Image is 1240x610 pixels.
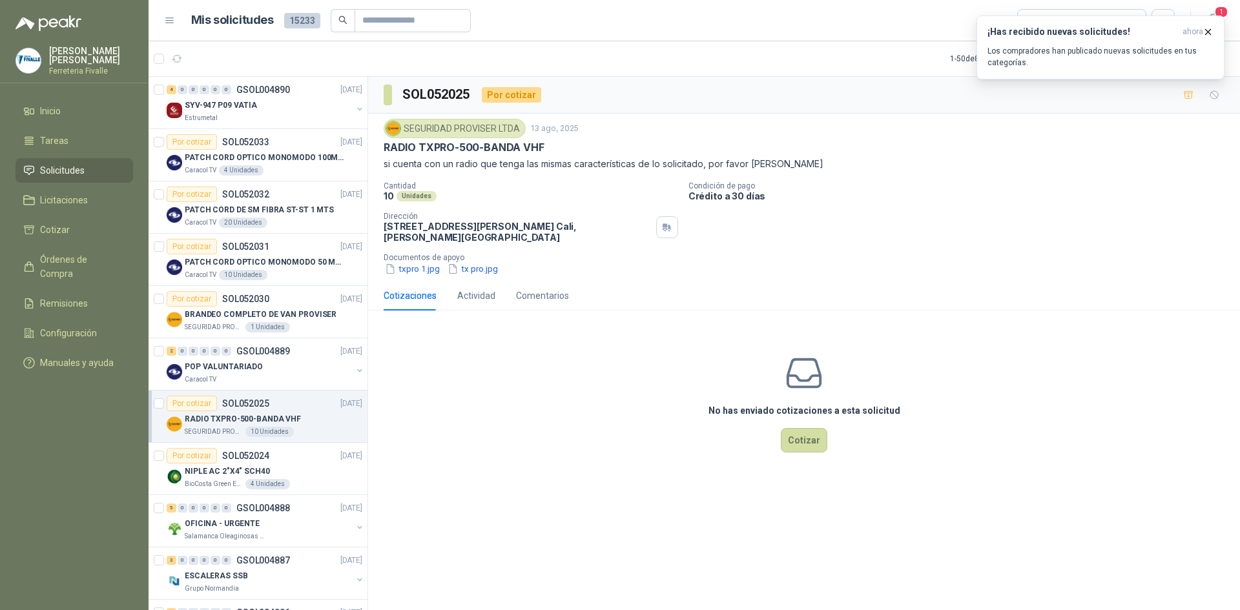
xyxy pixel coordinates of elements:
[236,556,290,565] p: GSOL004887
[340,398,362,410] p: [DATE]
[384,262,441,276] button: txpro 1.jpg
[15,128,133,153] a: Tareas
[185,113,218,123] p: Estrumetal
[167,291,217,307] div: Por cotizar
[384,221,651,243] p: [STREET_ADDRESS][PERSON_NAME] Cali , [PERSON_NAME][GEOGRAPHIC_DATA]
[167,343,365,385] a: 2 0 0 0 0 0 GSOL004889[DATE] Company LogoPOP VALUNTARIADOCaracol TV
[167,521,182,536] img: Company Logo
[781,428,827,452] button: Cotizar
[15,351,133,375] a: Manuales y ayuda
[340,554,362,567] p: [DATE]
[384,253,1235,262] p: Documentos de apoyo
[222,503,231,513] div: 0
[167,85,176,94] div: 4
[167,448,217,463] div: Por cotizar
[384,157,1224,171] p: si cuenta con un radio que tenga las mismas características de lo solicitado, por favor [PERSON_N...
[222,137,269,147] p: SOL052033
[245,479,290,489] div: 4 Unidades
[189,347,198,356] div: 0
[185,361,263,373] p: POP VALUNTARIADO
[167,312,182,327] img: Company Logo
[211,347,220,356] div: 0
[189,503,198,513] div: 0
[222,399,269,408] p: SOL052025
[245,427,294,437] div: 10 Unidades
[49,67,133,75] p: Ferreteria Fivalle
[185,570,247,582] p: ESCALERAS SSB
[40,326,97,340] span: Configuración
[40,356,114,370] span: Manuales y ayuda
[384,141,544,154] p: RADIO TXPRO-500-BANDA VHF
[167,416,182,432] img: Company Logo
[185,309,336,321] p: BRANDEO COMPLETO DE VAN PROVISER
[185,584,239,594] p: Grupo Normandía
[200,85,209,94] div: 0
[167,103,182,118] img: Company Logo
[178,556,187,565] div: 0
[185,165,216,176] p: Caracol TV
[189,556,198,565] div: 0
[688,181,1235,190] p: Condición de pago
[384,119,526,138] div: SEGURIDAD PROVISER LTDA
[384,212,651,221] p: Dirección
[482,87,541,103] div: Por cotizar
[222,294,269,303] p: SOL052030
[219,165,263,176] div: 4 Unidades
[185,152,346,164] p: PATCH CORD OPTICO MONOMODO 100MTS
[15,158,133,183] a: Solicitudes
[200,503,209,513] div: 0
[167,573,182,589] img: Company Logo
[185,270,216,280] p: Caracol TV
[149,181,367,234] a: Por cotizarSOL052032[DATE] Company LogoPATCH CORD DE SM FIBRA ST-ST 1 MTSCaracol TV20 Unidades
[185,322,243,332] p: SEGURIDAD PROVISER LTDA
[222,242,269,251] p: SOL052031
[40,223,70,237] span: Cotizar
[236,85,290,94] p: GSOL004890
[236,347,290,356] p: GSOL004889
[338,15,347,25] span: search
[340,84,362,96] p: [DATE]
[40,134,68,148] span: Tareas
[40,296,88,310] span: Remisiones
[384,289,437,303] div: Cotizaciones
[167,155,182,170] img: Company Logo
[987,45,1214,68] p: Los compradores han publicado nuevas solicitudes en tus categorías.
[211,556,220,565] div: 0
[211,85,220,94] div: 0
[15,188,133,212] a: Licitaciones
[185,427,243,437] p: SEGURIDAD PROVISER LTDA
[15,99,133,123] a: Inicio
[531,123,579,135] p: 13 ago, 2025
[340,345,362,358] p: [DATE]
[178,347,187,356] div: 0
[987,26,1177,37] h3: ¡Has recibido nuevas solicitudes!
[49,46,133,65] p: [PERSON_NAME] [PERSON_NAME]
[976,15,1224,79] button: ¡Has recibido nuevas solicitudes!ahora Los compradores han publicado nuevas solicitudes en tus ca...
[222,451,269,460] p: SOL052024
[149,443,367,495] a: Por cotizarSOL052024[DATE] Company LogoNIPLE AC 2"X4" SCH40BioCosta Green Energy S.A.S4 Unidades
[384,190,394,201] p: 10
[446,262,499,276] button: tx pro.jpg
[149,391,367,443] a: Por cotizarSOL052025[DATE] Company LogoRADIO TXPRO-500-BANDA VHFSEGURIDAD PROVISER LTDA10 Unidades
[950,48,1034,69] div: 1 - 50 de 8169
[15,321,133,345] a: Configuración
[219,218,267,228] div: 20 Unidades
[222,347,231,356] div: 0
[15,15,81,31] img: Logo peakr
[167,239,217,254] div: Por cotizar
[708,403,900,418] h3: No has enviado cotizaciones a esta solicitud
[185,256,346,269] p: PATCH CORD OPTICO MONOMODO 50 MTS
[167,364,182,380] img: Company Logo
[167,553,365,594] a: 3 0 0 0 0 0 GSOL004887[DATE] Company LogoESCALERAS SSBGrupo Normandía
[167,396,217,411] div: Por cotizar
[1026,14,1053,28] div: Todas
[15,247,133,286] a: Órdenes de Compra
[15,291,133,316] a: Remisiones
[340,502,362,514] p: [DATE]
[167,556,176,565] div: 3
[185,218,216,228] p: Caracol TV
[284,13,320,28] span: 15233
[1214,6,1228,18] span: 1
[167,469,182,484] img: Company Logo
[167,207,182,223] img: Company Logo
